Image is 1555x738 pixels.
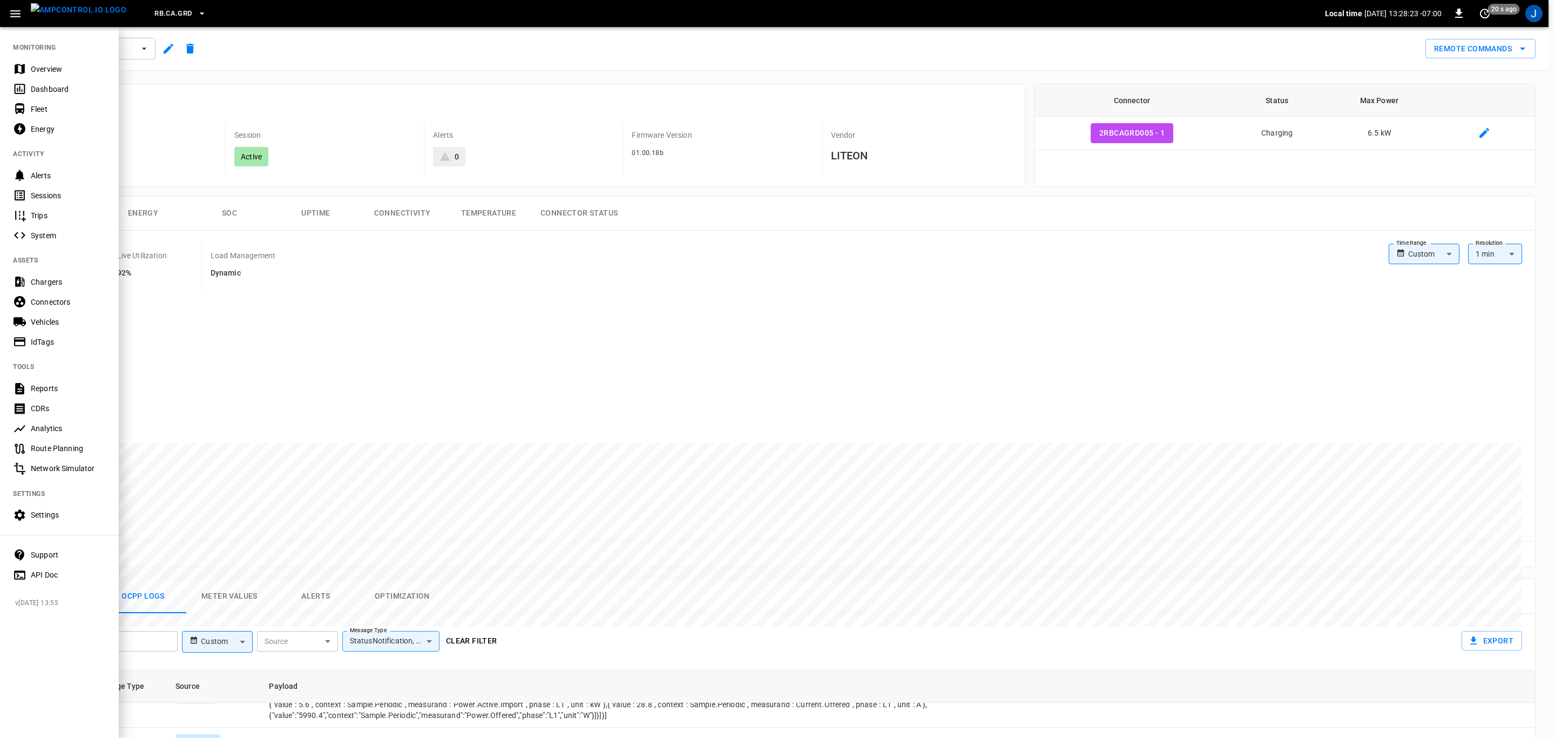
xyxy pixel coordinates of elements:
[15,598,110,609] span: v [DATE] 13:55
[31,337,106,347] div: IdTags
[1364,8,1442,19] p: [DATE] 13:28:23 -07:00
[31,317,106,327] div: Vehicles
[31,423,106,434] div: Analytics
[31,210,106,221] div: Trips
[31,463,106,474] div: Network Simulator
[31,170,106,181] div: Alerts
[1525,5,1543,22] div: profile-icon
[31,297,106,307] div: Connectors
[31,549,106,560] div: Support
[31,509,106,520] div: Settings
[31,383,106,394] div: Reports
[31,190,106,201] div: Sessions
[31,84,106,95] div: Dashboard
[31,3,126,17] img: ampcontrol.io logo
[31,569,106,580] div: API Doc
[31,104,106,115] div: Fleet
[1488,4,1520,15] span: 20 s ago
[31,403,106,414] div: CDRs
[31,277,106,287] div: Chargers
[1476,5,1493,22] button: set refresh interval
[31,443,106,454] div: Route Planning
[31,124,106,135] div: Energy
[31,230,106,241] div: System
[31,64,106,75] div: Overview
[1325,8,1362,19] p: Local time
[154,8,192,20] span: RB.CA.GRD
